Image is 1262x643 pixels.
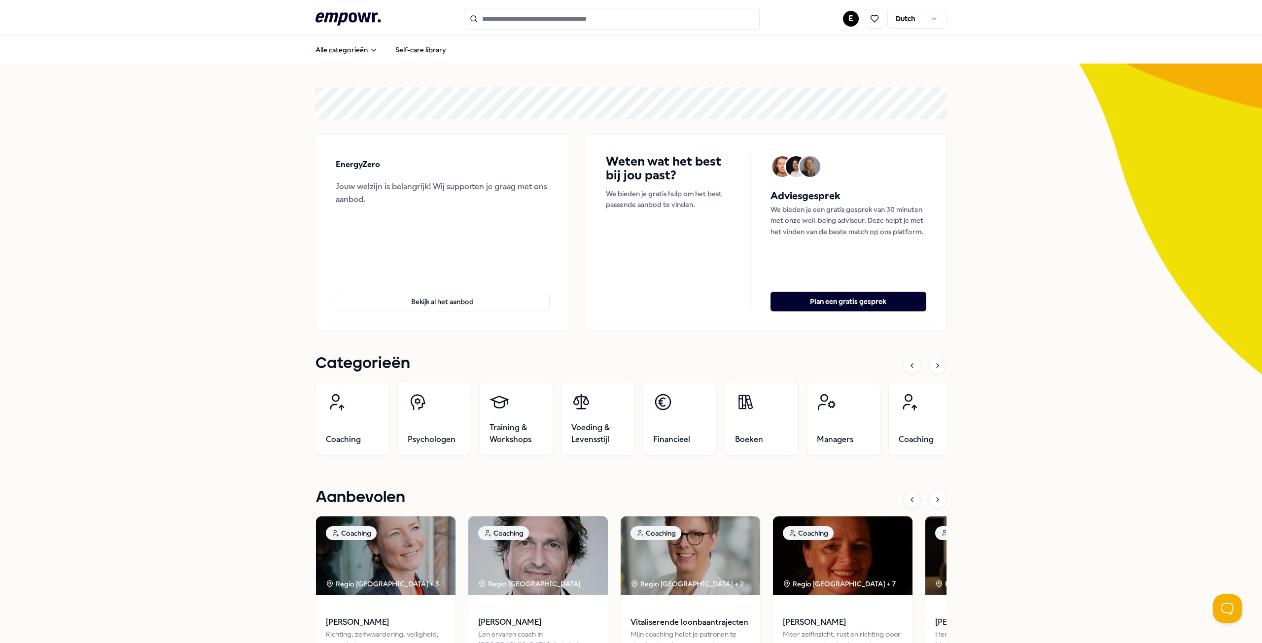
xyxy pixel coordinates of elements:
[464,8,760,30] input: Search for products, categories or subcategories
[800,156,820,177] img: Avatar
[336,292,550,311] button: Bekijk al het aanbod
[783,526,834,540] div: Coaching
[772,156,793,177] img: Avatar
[653,434,690,445] span: Financieel
[308,40,386,60] button: Alle categorieën
[631,578,744,589] div: Regio [GEOGRAPHIC_DATA] + 2
[468,516,608,595] img: package image
[326,616,446,629] span: [PERSON_NAME]
[783,578,896,589] div: Regio [GEOGRAPHIC_DATA] + 7
[783,616,903,629] span: [PERSON_NAME]
[806,382,880,456] a: Managers
[1213,594,1242,623] iframe: Help Scout Beacon - Open
[478,526,529,540] div: Coaching
[631,526,681,540] div: Coaching
[315,351,410,376] h1: Categorieën
[315,485,405,510] h1: Aanbevolen
[771,188,926,204] h5: Adviesgesprek
[935,616,1055,629] span: [PERSON_NAME]
[606,155,731,182] h4: Weten wat het best bij jou past?
[621,516,760,595] img: package image
[899,434,934,445] span: Coaching
[336,276,550,311] a: Bekijk al het aanbod
[315,382,389,456] a: Coaching
[336,180,550,205] div: Jouw welzijn is belangrijk! Wij supporten je graag met ons aanbod.
[479,382,553,456] a: Training & Workshops
[490,422,543,445] span: Training & Workshops
[408,434,456,445] span: Psychologen
[631,616,750,629] span: Vitaliserende loonbaantrajecten
[735,434,763,445] span: Boeken
[925,516,1065,595] img: package image
[771,204,926,237] p: We bieden je een gratis gesprek van 30 minuten met onze well-being adviseur. Deze helpt je met he...
[771,292,926,311] button: Plan een gratis gesprek
[308,40,454,60] nav: Main
[935,526,986,540] div: Coaching
[561,382,635,456] a: Voeding & Levensstijl
[935,578,1049,589] div: Regio [GEOGRAPHIC_DATA] + 2
[888,382,962,456] a: Coaching
[843,11,859,27] button: E
[387,40,454,60] a: Self-care library
[326,526,377,540] div: Coaching
[316,516,456,595] img: package image
[478,578,582,589] div: Regio [GEOGRAPHIC_DATA]
[817,434,853,445] span: Managers
[773,516,912,595] img: package image
[326,578,439,589] div: Regio [GEOGRAPHIC_DATA] + 3
[786,156,806,177] img: Avatar
[643,382,717,456] a: Financieel
[571,422,625,445] span: Voeding & Levensstijl
[725,382,799,456] a: Boeken
[606,188,731,210] p: We bieden je gratis hulp om het best passende aanbod te vinden.
[397,382,471,456] a: Psychologen
[326,434,361,445] span: Coaching
[336,158,380,171] p: EnergyZero
[478,616,598,629] span: [PERSON_NAME]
